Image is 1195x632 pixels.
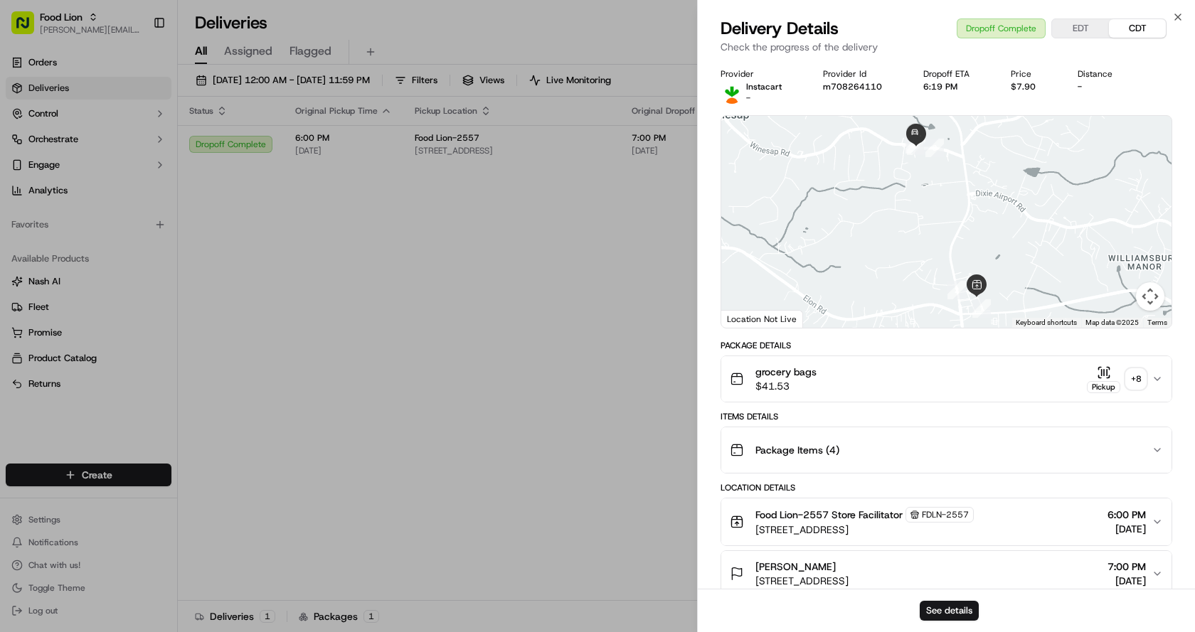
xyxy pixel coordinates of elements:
[721,498,1172,545] button: Food Lion-2557 Store FacilitatorFDLN-2557[STREET_ADDRESS]6:00 PM[DATE]
[920,133,950,163] div: 3
[755,523,974,537] span: [STREET_ADDRESS]
[721,81,743,104] img: profile_instacart_ahold_partner.png
[48,150,180,161] div: We're available if you need us!
[755,574,849,588] span: [STREET_ADDRESS]
[755,508,903,522] span: Food Lion-2557 Store Facilitator
[1087,365,1146,393] button: Pickup+8
[37,92,256,107] input: Got a question? Start typing here...
[721,411,1172,422] div: Items Details
[14,14,43,43] img: Nash
[755,365,817,379] span: grocery bags
[823,68,901,80] div: Provider Id
[721,40,1172,54] p: Check the progress of the delivery
[134,206,228,220] span: API Documentation
[967,294,997,323] div: 1
[721,482,1172,493] div: Location Details
[14,57,259,80] p: Welcome 👋
[721,310,803,328] div: Location Not Live
[1087,365,1120,393] button: Pickup
[120,208,132,219] div: 💻
[28,206,109,220] span: Knowledge Base
[725,309,772,328] a: Open this area in Google Maps (opens a new window)
[1108,522,1146,536] span: [DATE]
[755,379,817,393] span: $41.53
[721,68,800,80] div: Provider
[9,200,115,226] a: 📗Knowledge Base
[1126,369,1146,389] div: + 8
[1108,559,1146,574] span: 7:00 PM
[746,81,782,92] p: Instacart
[100,240,172,252] a: Powered byPylon
[721,551,1172,596] button: [PERSON_NAME][STREET_ADDRESS]7:00 PM[DATE]
[1078,81,1131,92] div: -
[1052,19,1109,38] button: EDT
[48,136,233,150] div: Start new chat
[721,356,1172,402] button: grocery bags$41.53Pickup+8
[923,68,988,80] div: Dropoff ETA
[1136,282,1164,311] button: Map camera controls
[14,136,40,161] img: 1736555255976-a54dd68f-1ca7-489b-9aae-adbdc363a1c4
[755,443,839,457] span: Package Items ( 4 )
[823,81,882,92] button: m708264110
[922,509,969,520] span: FDLN-2557
[721,17,839,40] span: Delivery Details
[142,241,172,252] span: Pylon
[1011,68,1054,80] div: Price
[1147,318,1167,326] a: Terms (opens in new tab)
[923,81,988,92] div: 6:19 PM
[242,140,259,157] button: Start new chat
[721,427,1172,473] button: Package Items (4)
[1078,68,1131,80] div: Distance
[14,208,26,219] div: 📗
[942,275,972,305] div: 2
[115,200,234,226] a: 💻API Documentation
[1087,381,1120,393] div: Pickup
[721,340,1172,351] div: Package Details
[746,92,750,104] span: -
[1011,81,1054,92] div: $7.90
[1016,318,1077,328] button: Keyboard shortcuts
[1108,574,1146,588] span: [DATE]
[755,559,836,574] span: [PERSON_NAME]
[1108,508,1146,522] span: 6:00 PM
[1109,19,1166,38] button: CDT
[725,309,772,328] img: Google
[1085,318,1139,326] span: Map data ©2025
[920,601,979,621] button: See details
